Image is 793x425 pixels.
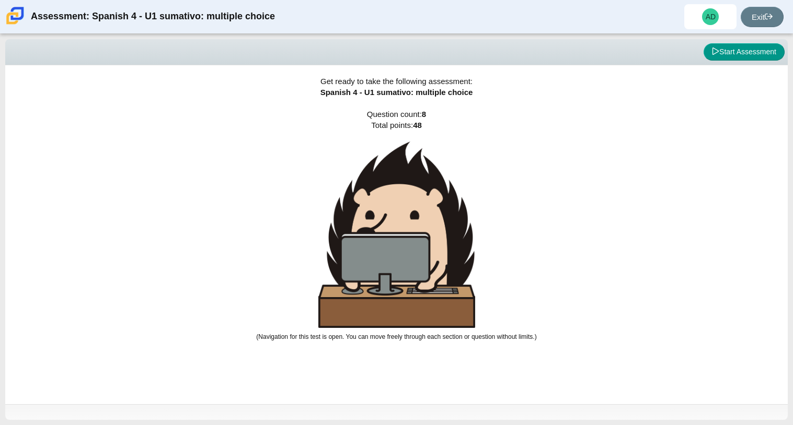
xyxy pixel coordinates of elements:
[320,88,473,97] span: Spanish 4 - U1 sumativo: multiple choice
[4,5,26,27] img: Carmen School of Science & Technology
[413,121,422,129] b: 48
[320,77,473,86] span: Get ready to take the following assessment:
[741,7,784,27] a: Exit
[256,110,536,340] span: Question count: Total points:
[4,19,26,28] a: Carmen School of Science & Technology
[318,141,475,328] img: hedgehog-behind-computer-large.png
[704,43,785,61] button: Start Assessment
[31,4,275,29] div: Assessment: Spanish 4 - U1 sumativo: multiple choice
[256,333,536,340] small: (Navigation for this test is open. You can move freely through each section or question without l...
[706,13,716,20] span: AD
[422,110,426,119] b: 8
